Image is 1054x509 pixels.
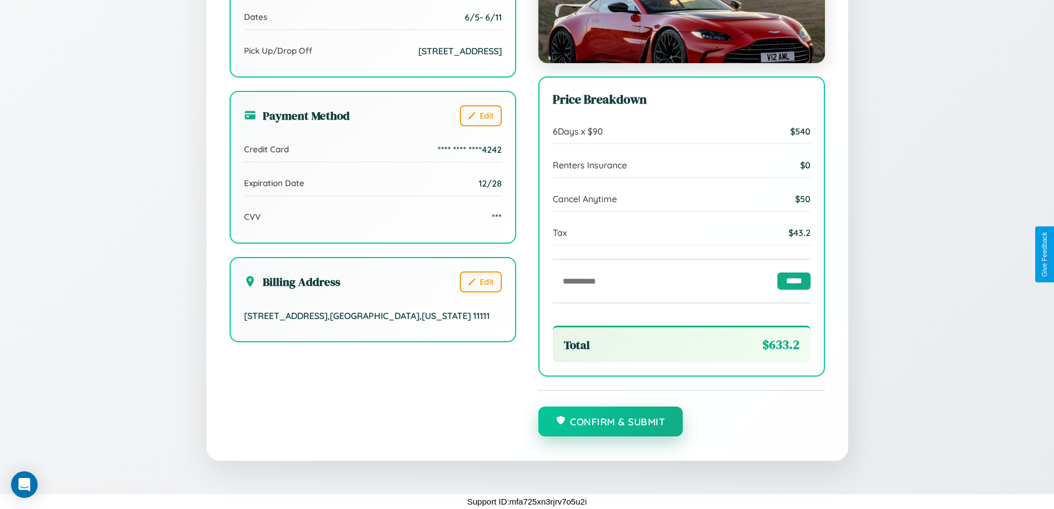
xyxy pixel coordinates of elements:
button: Edit [460,271,502,292]
span: 12/28 [479,178,502,189]
span: [STREET_ADDRESS] , [GEOGRAPHIC_DATA] , [US_STATE] 11111 [244,310,490,321]
span: Total [564,337,590,353]
h3: Price Breakdown [553,91,811,108]
button: Confirm & Submit [538,407,683,436]
span: [STREET_ADDRESS] [418,45,502,56]
span: $ 50 [795,193,811,204]
span: $ 43.2 [788,227,811,238]
span: $ 540 [790,126,811,137]
div: Open Intercom Messenger [11,471,38,498]
div: Give Feedback [1041,232,1048,277]
button: Edit [460,105,502,126]
span: Renters Insurance [553,160,627,171]
span: Cancel Anytime [553,193,617,204]
span: CVV [244,212,261,222]
span: 6 / 5 - 6 / 11 [465,12,502,23]
h3: Billing Address [244,274,340,290]
span: Credit Card [244,144,289,155]
span: $ 0 [800,160,811,171]
span: Tax [553,227,567,238]
span: 6 Days x $ 90 [553,126,603,137]
span: Dates [244,12,267,22]
span: Expiration Date [244,178,304,188]
span: $ 633.2 [762,336,799,353]
h3: Payment Method [244,107,350,124]
p: Support ID: mfa725xn3rjrv7o5u2i [468,494,587,509]
span: Pick Up/Drop Off [244,45,313,56]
